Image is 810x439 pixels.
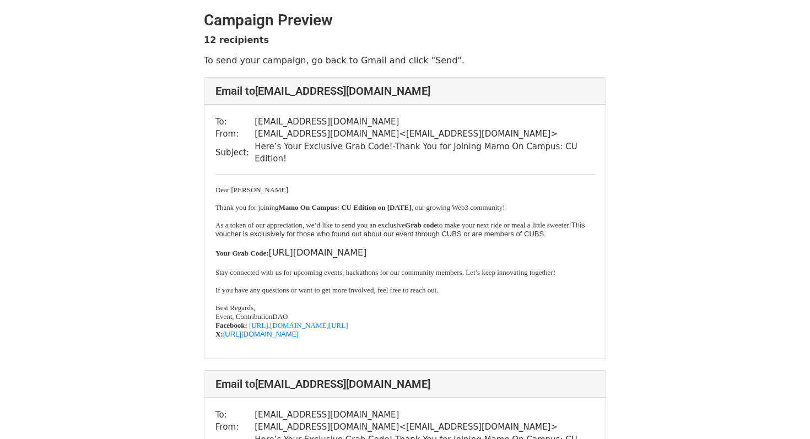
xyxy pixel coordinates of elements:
p: If you have any questions or want to get more involved, feel free to reach out. [215,286,595,295]
p: To send your campaign, go back to Gmail and click "Send". [204,55,606,66]
td: From: [215,128,255,140]
p: Stay connected with us for upcoming events, hackathons for our community members. Let’s keep inno... [215,268,595,277]
b: Your Grab Code: [215,249,269,257]
strong: 12 recipients [204,35,269,45]
td: Here’s Your Exclusive Grab Code!-Thank You for Joining Mamo On Campus: CU Edition! [255,140,595,165]
span: This voucher is exclusively for those who found out about our event through CUBS or are members o... [215,221,585,238]
h4: Email to [EMAIL_ADDRESS][DOMAIN_NAME] [215,84,595,97]
td: To: [215,116,255,128]
a: [URL].[DOMAIN_NAME][URL] [249,321,348,329]
b: Mamo On Campus: CU Edition on [DATE] [278,203,411,212]
td: [EMAIL_ADDRESS][DOMAIN_NAME] [255,116,595,128]
h4: Email to [EMAIL_ADDRESS][DOMAIN_NAME] [215,377,595,391]
p: Best Regards, Event, ContributionDAO [215,303,595,321]
td: Subject: [215,140,255,165]
p: [URL][DOMAIN_NAME] [215,247,595,258]
h2: Campaign Preview [204,11,606,30]
p: Thank you for joining , our growing Web3 community! [215,194,595,212]
a: [URL][DOMAIN_NAME] [223,330,299,338]
b: Grab code [405,221,437,229]
p: As a token of our appreciation, we’d like to send you an exclusive to make your next ride or meal... [215,221,595,239]
td: [EMAIL_ADDRESS][DOMAIN_NAME] [255,409,595,421]
b: Facebook: [215,321,247,329]
td: [EMAIL_ADDRESS][DOMAIN_NAME] < [EMAIL_ADDRESS][DOMAIN_NAME] > [255,128,595,140]
td: [EMAIL_ADDRESS][DOMAIN_NAME] < [EMAIL_ADDRESS][DOMAIN_NAME] > [255,421,595,433]
td: To: [215,409,255,421]
b: X: [215,330,223,338]
p: Dear [PERSON_NAME] [215,186,595,194]
td: From: [215,421,255,433]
